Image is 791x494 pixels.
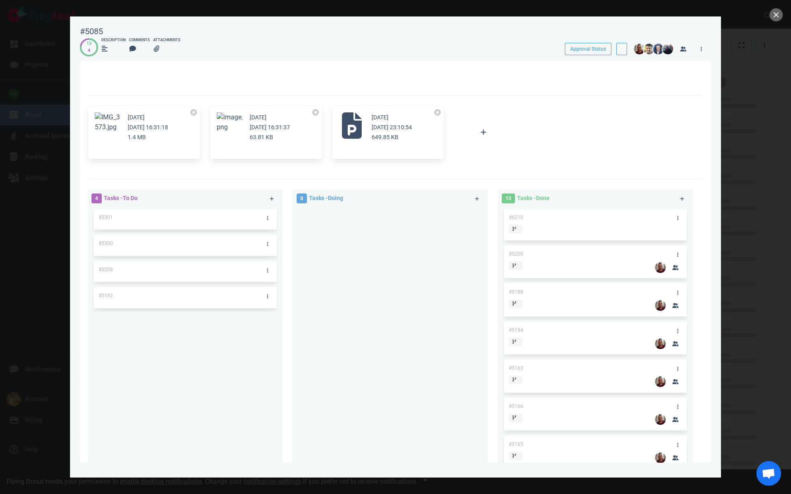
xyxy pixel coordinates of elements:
[655,414,666,425] img: 26
[653,44,664,54] img: 26
[87,47,91,54] div: 4
[80,26,103,37] div: #5085
[217,112,243,132] button: Zoom image
[250,134,273,140] small: 63.81 KB
[128,124,168,130] small: [DATE] 16:31:18
[250,124,290,130] small: [DATE] 16:31:37
[509,251,523,257] span: #5200
[309,195,343,201] span: Tasks - Doing
[509,441,523,447] span: #5165
[655,338,666,349] img: 26
[634,44,645,54] img: 26
[101,37,126,43] div: Description
[128,114,145,121] small: [DATE]
[770,8,783,21] button: close
[297,193,307,203] span: 0
[756,461,781,486] div: Ανοιχτή συνομιλία
[655,376,666,387] img: 26
[372,134,398,140] small: 649.85 KB
[565,43,611,55] button: Approval Status
[91,193,102,203] span: 4
[98,214,113,220] span: #5301
[87,40,91,47] div: 13
[153,37,180,43] div: Attachments
[644,44,654,54] img: 26
[517,195,550,201] span: Tasks - Done
[372,114,388,121] small: [DATE]
[372,124,412,130] small: [DATE] 23:10:54
[509,403,523,409] span: #5166
[509,289,523,295] span: #5188
[98,267,113,273] span: #5208
[509,327,523,333] span: #5194
[98,240,113,246] span: #5300
[655,452,666,463] img: 26
[662,44,673,54] img: 26
[655,300,666,311] img: 26
[502,193,515,203] span: 13
[128,134,146,140] small: 1.4 MB
[98,293,113,298] span: #5192
[129,37,150,43] div: Comments
[509,214,523,220] span: #6210
[655,262,666,273] img: 26
[509,365,523,371] span: #5163
[95,112,121,132] button: Zoom image
[250,114,267,121] small: [DATE]
[104,195,138,201] span: Tasks - To Do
